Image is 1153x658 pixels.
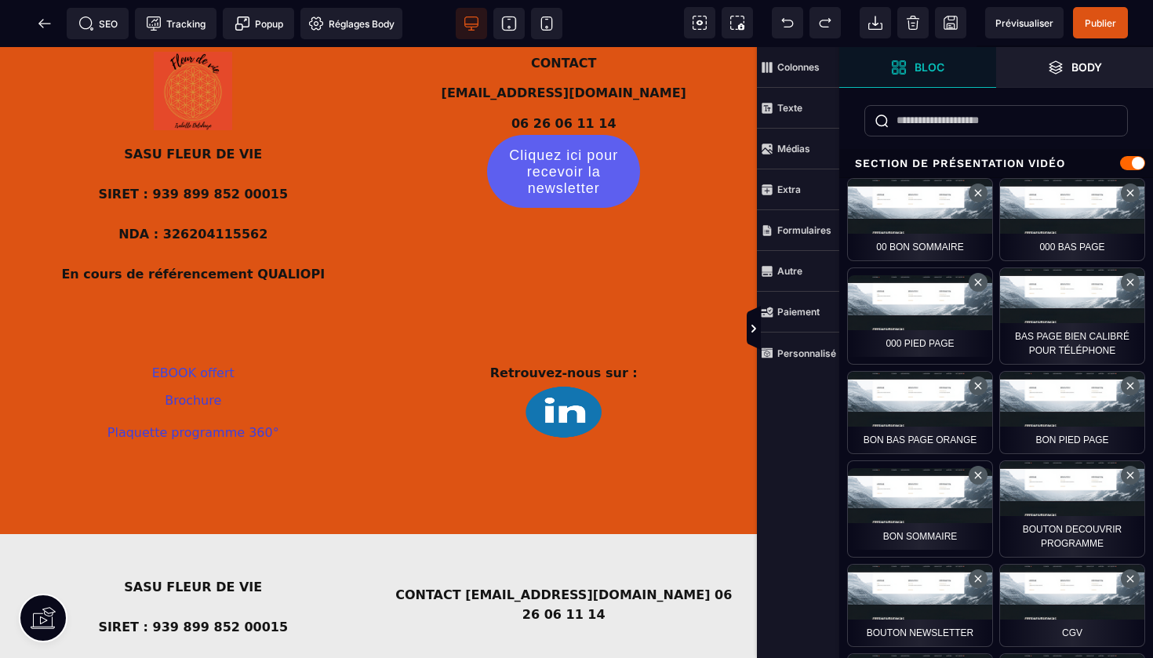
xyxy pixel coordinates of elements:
span: Enregistrer le contenu [1073,7,1128,38]
span: Ouvrir les calques [996,47,1153,88]
span: Retour [29,8,60,39]
b: SASU FLEUR DE VIE [124,100,262,115]
strong: Autre [777,265,802,277]
b: Retrouvez-nous sur : [490,318,638,333]
a: Brochure [165,346,221,361]
span: Code de suivi [135,8,216,39]
a: Plaquette programme 360° [107,378,279,393]
span: Afficher les vues [839,306,855,353]
a: EBOOK offert [152,318,235,333]
span: Ouvrir les blocs [839,47,996,88]
span: Voir mobile [531,8,562,39]
b: SASU FLEUR DE VIE [124,533,262,547]
span: Colonnes [757,47,839,88]
span: Métadata SEO [67,8,129,39]
button: Cliquez ici pour recevoir la newsletter [487,88,640,161]
div: 000 pied page [847,267,993,365]
b: CONTACT [EMAIL_ADDRESS][DOMAIN_NAME] 06 26 06 11 14 [395,540,732,576]
strong: Texte [777,102,802,114]
span: Voir bureau [456,8,487,39]
span: Autre [757,251,839,292]
span: Enregistrer [935,7,966,38]
span: Paiement [757,292,839,333]
b: CONTACT [EMAIL_ADDRESS][DOMAIN_NAME] 06 26 06 11 14 [442,9,686,84]
div: 00 bon sommaire [847,178,993,261]
strong: Personnalisé [777,347,836,359]
div: bouton newsletter [847,564,993,647]
span: Créer une alerte modale [223,8,294,39]
div: BOUTON DECOUVRIR PROGRAMME [999,460,1145,558]
div: Bon sommaire [847,460,993,558]
div: BON PIED PAGE [999,371,1145,454]
strong: Paiement [777,306,820,318]
strong: Colonnes [777,61,820,73]
b: SIRET : 939 899 852 00015 NDA : 326204115562 En cours de référencement QUALIOPI [61,140,325,234]
strong: Extra [777,184,801,195]
span: Personnalisé [757,333,839,373]
strong: Médias [777,143,810,155]
div: CGV [999,564,1145,647]
div: bas page bien calibré pour téléphone [999,267,1145,365]
span: Importer [860,7,891,38]
img: 1a59c7fc07b2df508e9f9470b57f58b2_Design_sans_titre_(2).png [526,340,602,391]
span: Texte [757,88,839,129]
div: bon bas page orange [847,371,993,454]
span: Voir les composants [684,7,715,38]
span: SEO [78,16,118,31]
span: Nettoyage [897,7,929,38]
span: Tracking [146,16,206,31]
span: Médias [757,129,839,169]
span: Prévisualiser [995,17,1053,29]
span: Favicon [300,8,402,39]
span: Rétablir [809,7,841,38]
strong: Body [1071,61,1102,73]
span: Formulaires [757,210,839,251]
span: Aperçu [985,7,1064,38]
div: 000 bas page [999,178,1145,261]
strong: Bloc [915,61,944,73]
span: Popup [235,16,283,31]
strong: Formulaires [777,224,831,236]
span: Réglages Body [308,16,395,31]
span: Défaire [772,7,803,38]
span: Extra [757,169,839,210]
span: Capture d'écran [722,7,753,38]
div: Section de présentation vidéo [839,149,1153,178]
span: Publier [1085,17,1116,29]
span: Voir tablette [493,8,525,39]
